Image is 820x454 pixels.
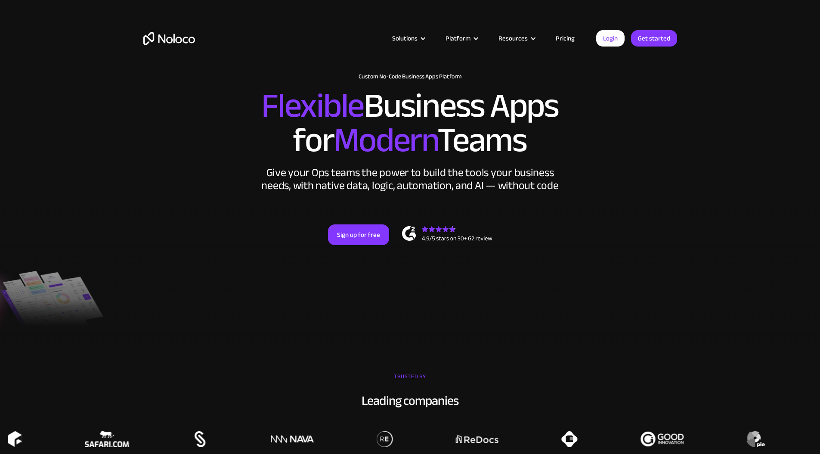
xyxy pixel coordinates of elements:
a: Login [596,30,625,47]
span: Modern [334,108,437,172]
div: Resources [488,33,545,44]
h2: Business Apps for Teams [143,89,677,158]
div: Solutions [381,33,435,44]
div: Give your Ops teams the power to build the tools your business needs, with native data, logic, au... [260,166,561,192]
a: Sign up for free [328,224,389,245]
div: Solutions [392,33,418,44]
a: Get started [631,30,677,47]
div: Resources [498,33,528,44]
a: home [143,32,195,45]
div: Platform [435,33,488,44]
div: Platform [446,33,470,44]
a: Pricing [545,33,585,44]
span: Flexible [261,74,364,138]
